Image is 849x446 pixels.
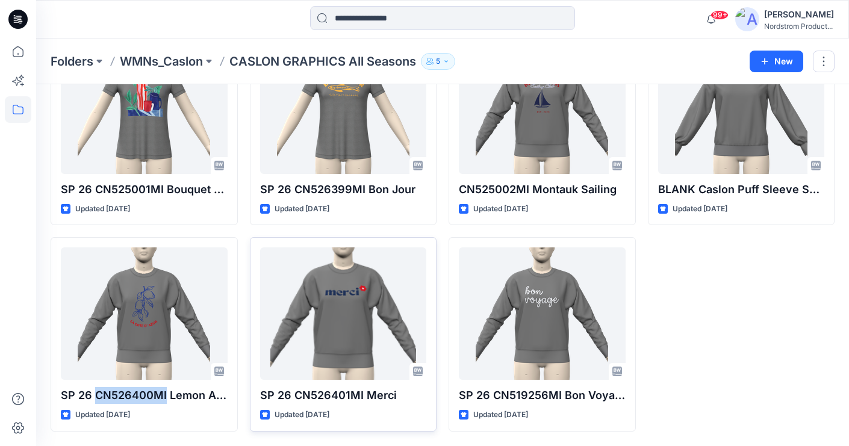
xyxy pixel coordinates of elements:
[764,22,834,31] div: Nordstrom Product...
[75,409,130,421] p: Updated [DATE]
[260,387,427,404] p: SP 26 CN526401MI Merci
[658,42,825,174] a: BLANK Caslon Puff Sleeve Sweatshirt
[473,203,528,215] p: Updated [DATE]
[120,53,203,70] a: WMNs_Caslon
[459,387,626,404] p: SP 26 CN519256MI Bon Voyage
[275,409,329,421] p: Updated [DATE]
[61,181,228,198] p: SP 26 CN525001MI Bouquet Print
[750,51,803,72] button: New
[735,7,759,31] img: avatar
[75,203,130,215] p: Updated [DATE]
[459,247,626,380] a: SP 26 CN519256MI Bon Voyage
[459,181,626,198] p: CN525002MI Montauk Sailing
[421,53,455,70] button: 5
[61,387,228,404] p: SP 26 CN526400MI Lemon Azur
[673,203,727,215] p: Updated [DATE]
[275,203,329,215] p: Updated [DATE]
[61,247,228,380] a: SP 26 CN526400MI Lemon Azur
[260,247,427,380] a: SP 26 CN526401MI Merci
[658,181,825,198] p: BLANK Caslon Puff Sleeve Sweatshirt
[61,42,228,174] a: SP 26 CN525001MI Bouquet Print
[764,7,834,22] div: [PERSON_NAME]
[473,409,528,421] p: Updated [DATE]
[459,42,626,174] a: CN525002MI Montauk Sailing
[436,55,440,68] p: 5
[260,181,427,198] p: SP 26 CN526399MI Bon Jour
[711,10,729,20] span: 99+
[229,53,416,70] p: CASLON GRAPHICS All Seasons
[260,42,427,174] a: SP 26 CN526399MI Bon Jour
[51,53,93,70] a: Folders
